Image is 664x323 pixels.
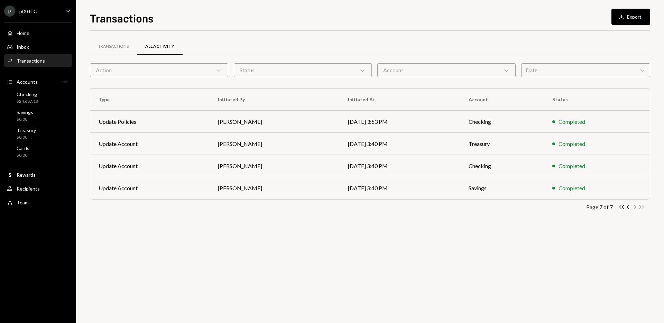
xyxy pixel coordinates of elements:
[4,27,72,39] a: Home
[340,111,460,133] td: [DATE] 3:53 PM
[4,89,72,106] a: Checking$24,687.18
[4,6,15,17] div: P
[559,162,585,170] div: Completed
[17,117,33,122] div: $0.00
[17,172,36,178] div: Rewards
[90,89,210,111] th: Type
[90,11,154,25] h1: Transactions
[17,200,29,205] div: Team
[17,30,29,36] div: Home
[90,38,137,55] a: Transactions
[145,44,174,49] div: All Activity
[521,63,650,77] div: Date
[17,58,45,64] div: Transactions
[17,79,38,85] div: Accounts
[460,111,544,133] td: Checking
[4,75,72,88] a: Accounts
[17,186,40,192] div: Recipients
[90,155,210,177] td: Update Account
[137,38,183,55] a: All Activity
[210,111,340,133] td: [PERSON_NAME]
[17,145,29,151] div: Cards
[90,133,210,155] td: Update Account
[17,127,36,133] div: Treasury
[4,125,72,142] a: Treasury$0.00
[19,8,37,14] div: p(X) LLC
[559,118,585,126] div: Completed
[234,63,372,77] div: Status
[559,140,585,148] div: Completed
[17,91,38,97] div: Checking
[544,89,650,111] th: Status
[460,155,544,177] td: Checking
[4,168,72,181] a: Rewards
[460,177,544,199] td: Savings
[559,184,585,192] div: Completed
[4,182,72,195] a: Recipients
[17,153,29,158] div: $0.00
[377,63,516,77] div: Account
[17,99,38,104] div: $24,687.18
[4,54,72,67] a: Transactions
[4,107,72,124] a: Savings$0.00
[586,204,613,210] div: Page 7 of 7
[17,135,36,140] div: $0.00
[98,44,129,49] div: Transactions
[210,177,340,199] td: [PERSON_NAME]
[340,177,460,199] td: [DATE] 3:40 PM
[17,109,33,115] div: Savings
[4,40,72,53] a: Inbox
[90,111,210,133] td: Update Policies
[460,133,544,155] td: Treasury
[4,196,72,209] a: Team
[90,177,210,199] td: Update Account
[611,9,650,25] button: Export
[340,133,460,155] td: [DATE] 3:40 PM
[460,89,544,111] th: Account
[210,89,340,111] th: Initiated By
[210,133,340,155] td: [PERSON_NAME]
[90,63,228,77] div: Action
[340,155,460,177] td: [DATE] 3:40 PM
[4,143,72,160] a: Cards$0.00
[340,89,460,111] th: Initiated At
[210,155,340,177] td: [PERSON_NAME]
[17,44,29,50] div: Inbox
